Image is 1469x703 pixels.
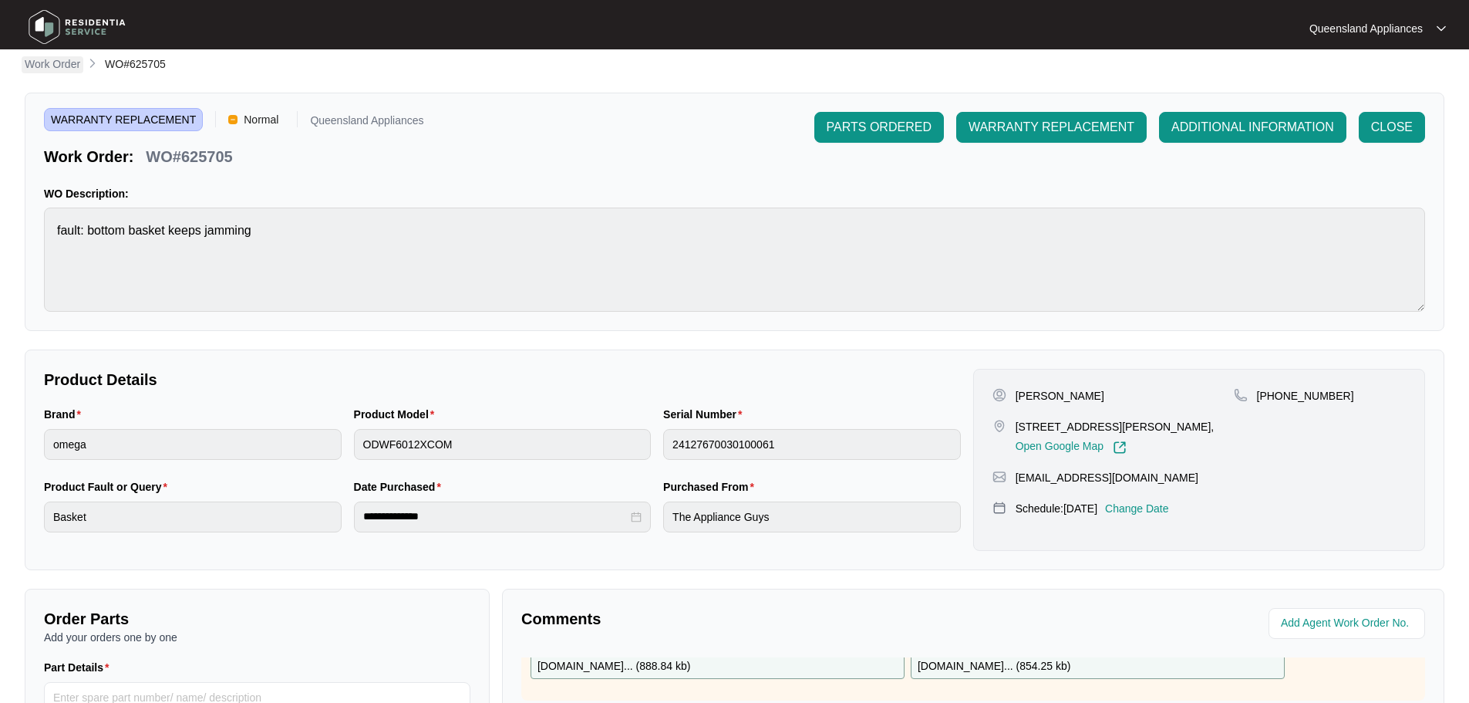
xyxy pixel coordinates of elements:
[22,56,83,73] a: Work Order
[354,479,447,495] label: Date Purchased
[1309,21,1423,36] p: Queensland Appliances
[663,479,760,495] label: Purchased From
[521,608,962,630] p: Comments
[228,115,238,124] img: Vercel Logo
[956,112,1147,143] button: WARRANTY REPLACEMENT
[354,429,652,460] input: Product Model
[44,146,133,167] p: Work Order:
[663,429,961,460] input: Serial Number
[992,501,1006,515] img: map-pin
[44,208,1425,312] textarea: fault: bottom basket keeps jamming
[1257,388,1354,404] p: [PHONE_NUMBER]
[354,407,441,422] label: Product Model
[1016,501,1097,516] p: Schedule: [DATE]
[1016,388,1104,404] p: [PERSON_NAME]
[537,658,690,675] p: [DOMAIN_NAME]... ( 888.84 kb )
[44,660,116,675] label: Part Details
[23,4,131,50] img: residentia service logo
[663,502,961,532] input: Purchased From
[310,115,423,131] p: Queensland Appliances
[827,118,932,137] span: PARTS ORDERED
[44,108,203,131] span: WARRANTY REPLACEMENT
[363,509,628,525] input: Date Purchased
[44,479,174,495] label: Product Fault or Query
[25,56,80,72] p: Work Order
[44,429,342,460] input: Brand
[992,388,1006,402] img: user-pin
[969,118,1134,137] span: WARRANTY REPLACEMENT
[1281,614,1416,633] input: Add Agent Work Order No.
[44,630,470,645] p: Add your orders one by one
[1171,118,1334,137] span: ADDITIONAL INFORMATION
[992,470,1006,484] img: map-pin
[1016,419,1215,434] p: [STREET_ADDRESS][PERSON_NAME],
[105,58,166,70] span: WO#625705
[1016,441,1127,455] a: Open Google Map
[44,186,1425,201] p: WO Description:
[1359,112,1425,143] button: CLOSE
[44,369,961,390] p: Product Details
[238,108,285,131] span: Normal
[1113,441,1127,455] img: Link-External
[44,407,87,422] label: Brand
[992,419,1006,433] img: map-pin
[1437,25,1446,32] img: dropdown arrow
[1105,501,1169,516] p: Change Date
[814,112,944,143] button: PARTS ORDERED
[86,57,99,69] img: chevron-right
[146,146,232,167] p: WO#625705
[663,407,748,422] label: Serial Number
[1159,112,1346,143] button: ADDITIONAL INFORMATION
[1371,118,1413,137] span: CLOSE
[918,658,1070,675] p: [DOMAIN_NAME]... ( 854.25 kb )
[44,502,342,532] input: Product Fault or Query
[1016,470,1198,485] p: [EMAIL_ADDRESS][DOMAIN_NAME]
[1234,388,1248,402] img: map-pin
[44,608,470,630] p: Order Parts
